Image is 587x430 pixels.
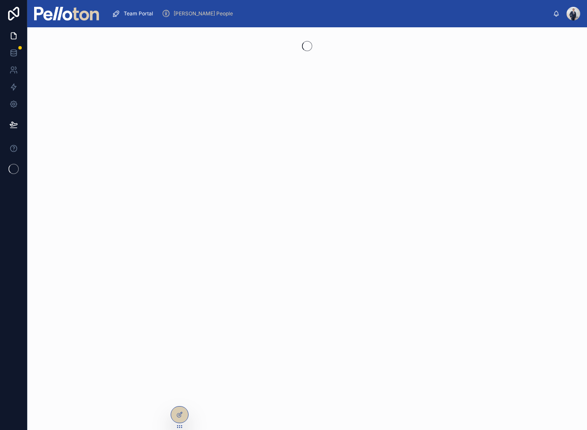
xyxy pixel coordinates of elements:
[34,7,99,20] img: App logo
[109,6,159,21] a: Team Portal
[124,10,153,17] span: Team Portal
[174,10,233,17] span: [PERSON_NAME] People
[106,4,553,23] div: scrollable content
[159,6,239,21] a: [PERSON_NAME] People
